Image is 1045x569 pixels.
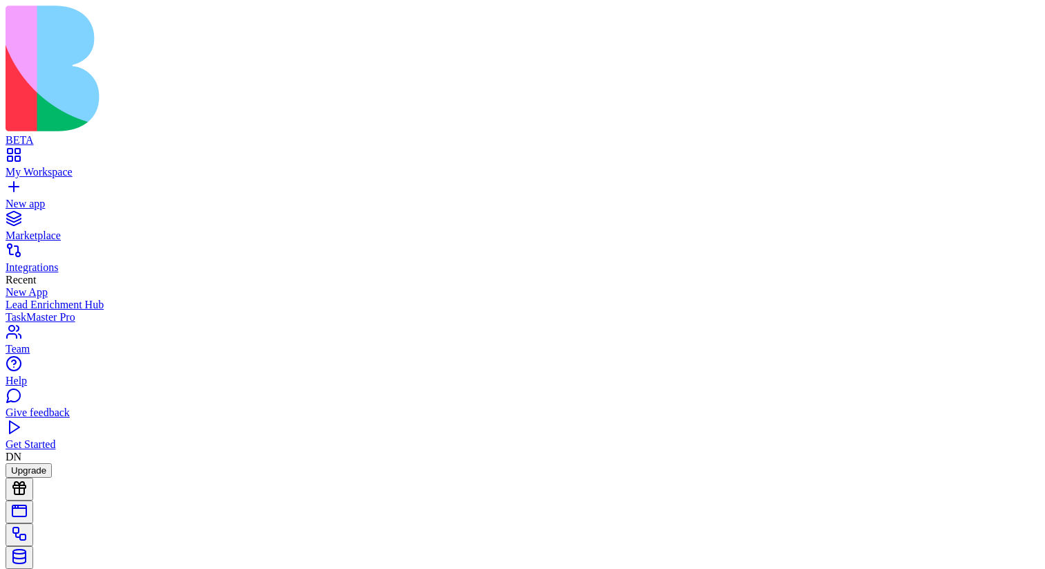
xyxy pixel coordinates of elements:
a: Upgrade [6,464,52,476]
div: BETA [6,134,1039,147]
div: New app [6,198,1039,210]
a: Give feedback [6,394,1039,419]
button: Upgrade [6,463,52,478]
div: Give feedback [6,407,1039,419]
a: Get Started [6,426,1039,451]
a: Marketplace [6,217,1039,242]
a: My Workspace [6,153,1039,178]
img: logo [6,6,561,131]
a: New App [6,286,1039,299]
a: BETA [6,122,1039,147]
a: Lead Enrichment Hub [6,299,1039,311]
a: Help [6,362,1039,387]
div: Get Started [6,438,1039,451]
span: Recent [6,274,36,286]
span: DN [6,451,21,463]
div: Help [6,375,1039,387]
a: TaskMaster Pro [6,311,1039,324]
div: Marketplace [6,230,1039,242]
div: My Workspace [6,166,1039,178]
a: Team [6,330,1039,355]
div: Integrations [6,261,1039,274]
div: Team [6,343,1039,355]
a: New app [6,185,1039,210]
a: Integrations [6,249,1039,274]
